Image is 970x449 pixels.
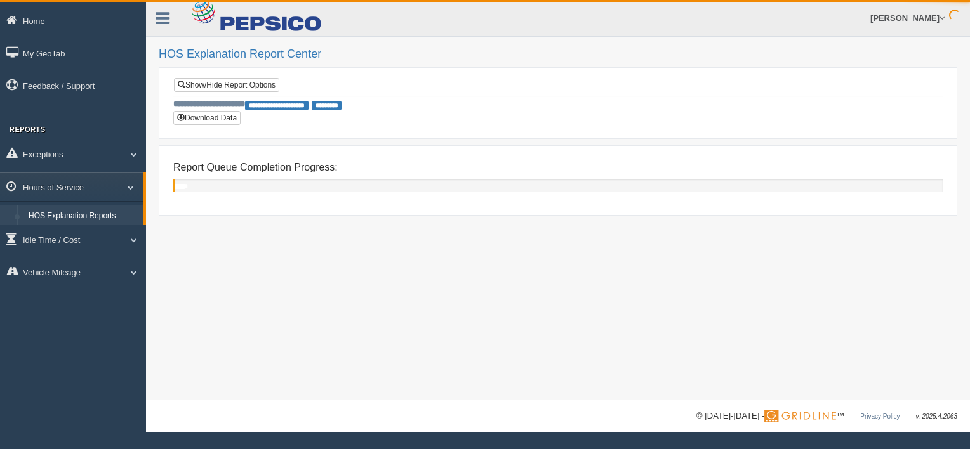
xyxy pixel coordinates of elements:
[860,413,900,420] a: Privacy Policy
[916,413,957,420] span: v. 2025.4.2063
[174,78,279,92] a: Show/Hide Report Options
[173,111,241,125] button: Download Data
[764,410,836,422] img: Gridline
[173,162,943,173] h4: Report Queue Completion Progress:
[159,48,957,61] h2: HOS Explanation Report Center
[23,205,143,228] a: HOS Explanation Reports
[696,410,957,423] div: © [DATE]-[DATE] - ™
